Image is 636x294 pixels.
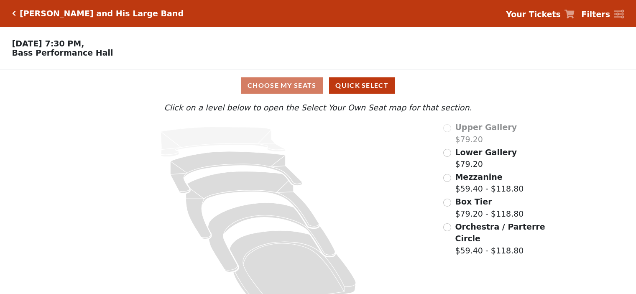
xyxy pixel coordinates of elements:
span: Upper Gallery [455,123,517,132]
label: $79.20 [455,146,517,170]
path: Upper Gallery - Seats Available: 0 [161,127,285,157]
h5: [PERSON_NAME] and His Large Band [20,9,184,18]
span: Lower Gallery [455,148,517,157]
button: Quick Select [329,77,395,94]
a: Your Tickets [506,8,575,20]
a: Filters [581,8,624,20]
span: Orchestra / Parterre Circle [455,222,545,243]
span: Box Tier [455,197,492,206]
label: $59.40 - $118.80 [455,221,546,257]
a: Click here to go back to filters [12,10,16,16]
label: $79.20 - $118.80 [455,196,524,220]
strong: Filters [581,10,610,19]
path: Lower Gallery - Seats Available: 237 [171,151,302,193]
label: $79.20 [455,121,517,145]
span: Mezzanine [455,172,502,182]
label: $59.40 - $118.80 [455,171,524,195]
strong: Your Tickets [506,10,561,19]
p: Click on a level below to open the Select Your Own Seat map for that section. [85,102,550,114]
